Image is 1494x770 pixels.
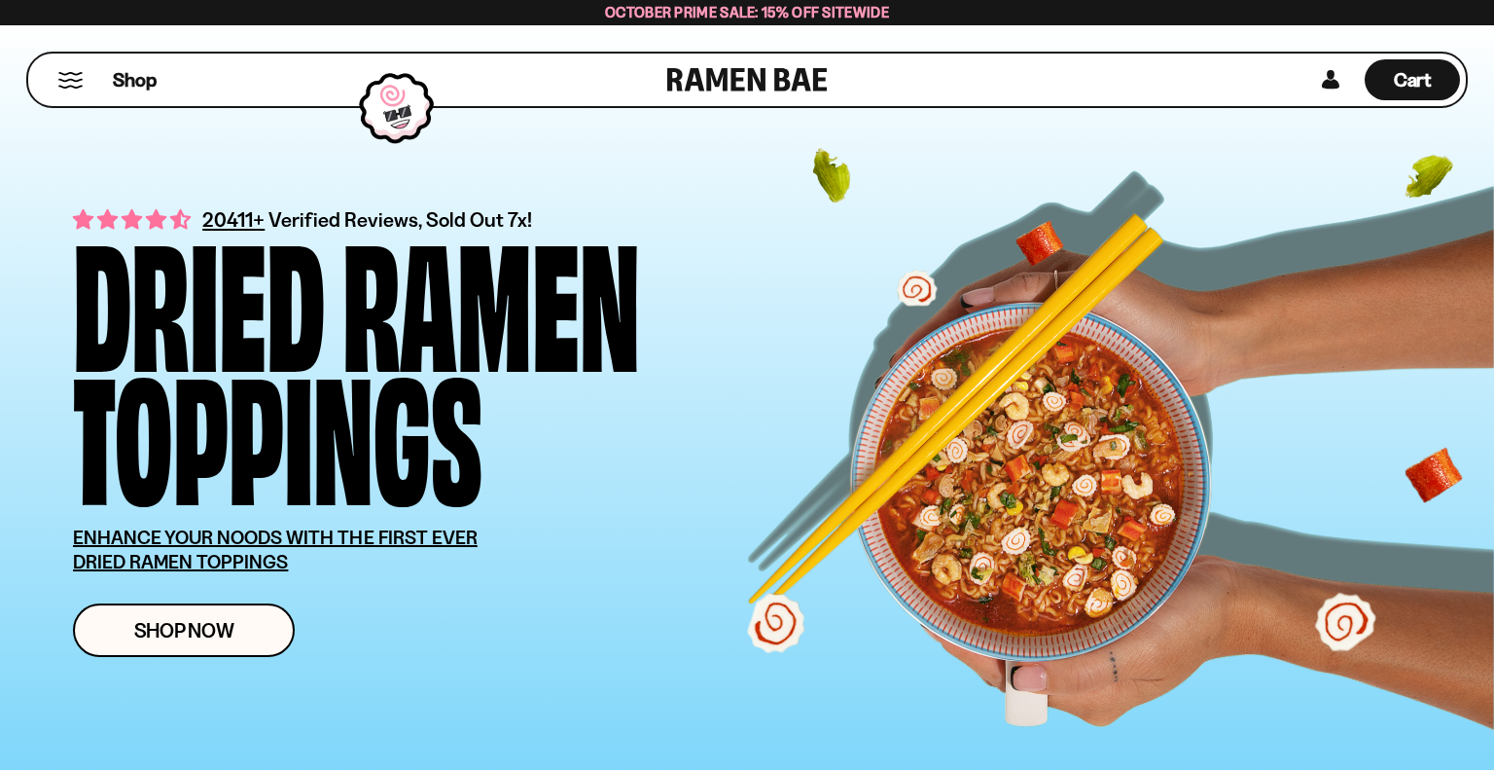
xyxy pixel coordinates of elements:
span: Cart [1394,68,1432,92]
div: Cart [1365,54,1460,106]
a: Shop [113,59,157,100]
span: Shop Now [134,620,234,641]
span: Shop [113,67,157,93]
a: Shop Now [73,604,295,657]
u: ENHANCE YOUR NOODS WITH THE FIRST EVER DRIED RAMEN TOPPINGS [73,526,478,573]
div: Dried [73,230,325,363]
span: October Prime Sale: 15% off Sitewide [605,3,889,21]
div: Ramen [342,230,640,363]
div: Toppings [73,363,482,496]
button: Mobile Menu Trigger [57,72,84,89]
